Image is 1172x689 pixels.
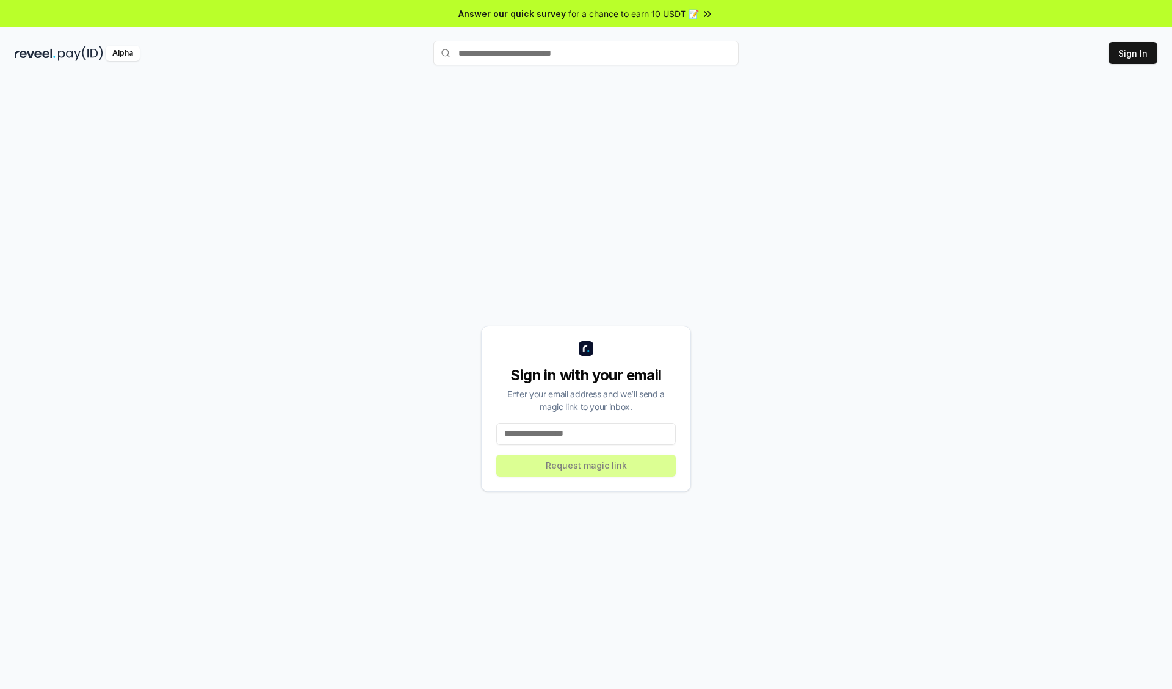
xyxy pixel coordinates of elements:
img: pay_id [58,46,103,61]
button: Sign In [1109,42,1157,64]
span: Answer our quick survey [458,7,566,20]
span: for a chance to earn 10 USDT 📝 [568,7,699,20]
img: reveel_dark [15,46,56,61]
div: Alpha [106,46,140,61]
div: Sign in with your email [496,366,676,385]
img: logo_small [579,341,593,356]
div: Enter your email address and we’ll send a magic link to your inbox. [496,388,676,413]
